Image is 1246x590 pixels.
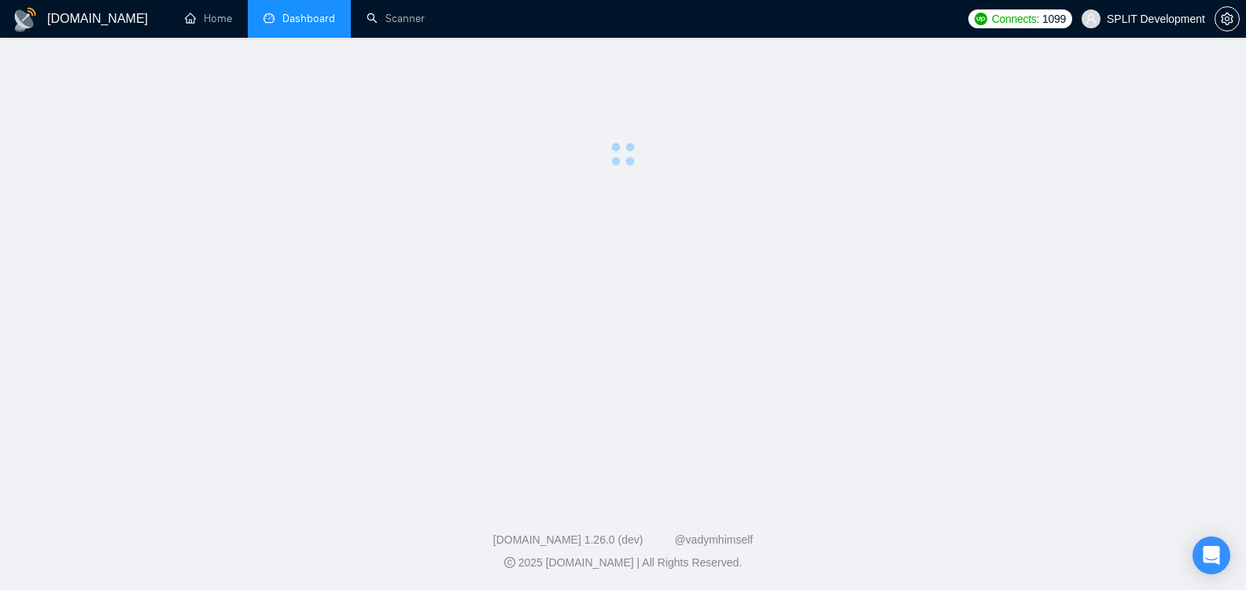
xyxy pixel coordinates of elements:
button: setting [1215,6,1240,31]
div: 2025 [DOMAIN_NAME] | All Rights Reserved. [13,555,1233,571]
a: homeHome [185,12,232,25]
span: copyright [504,557,515,568]
span: setting [1215,13,1239,25]
a: searchScanner [367,12,425,25]
a: setting [1215,13,1240,25]
span: Connects: [992,10,1039,28]
img: upwork-logo.png [975,13,987,25]
img: logo [13,7,38,32]
span: Dashboard [282,12,335,25]
div: Open Intercom Messenger [1193,537,1230,574]
span: 1099 [1042,10,1066,28]
a: [DOMAIN_NAME] 1.26.0 (dev) [493,533,643,546]
a: @vadymhimself [674,533,753,546]
span: dashboard [264,13,275,24]
span: user [1086,13,1097,24]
